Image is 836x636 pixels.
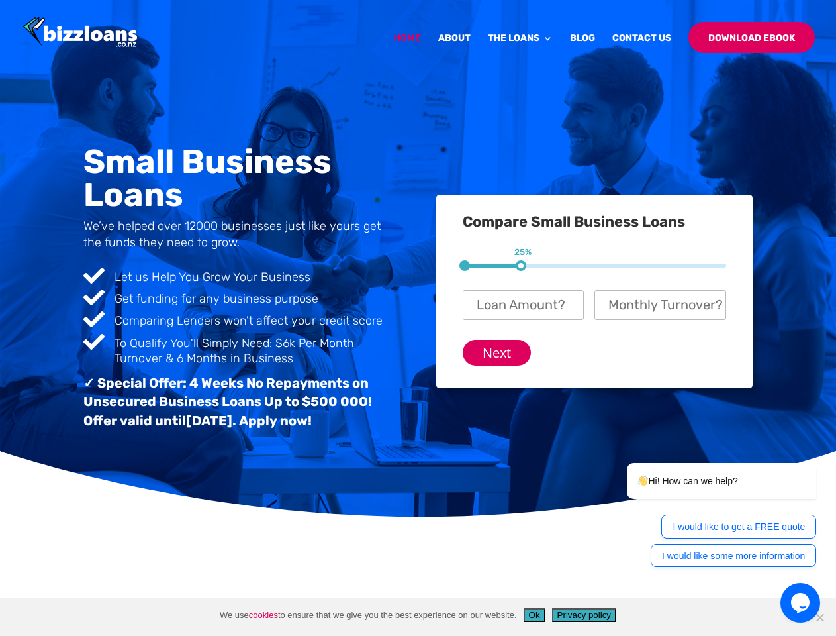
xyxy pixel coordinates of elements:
h3: ✓ Special Offer: 4 Weeks No Repayments on Unsecured Business Loans Up to $500 000! Offer valid un... [83,374,399,437]
span:  [83,287,105,308]
span: To Qualify You'll Simply Need: $6k Per Month Turnover & 6 Months in Business [115,336,354,366]
a: Home [394,34,421,65]
span:  [83,309,105,330]
a: Contact Us [612,34,671,65]
input: Monthly Turnover? [594,290,726,320]
span:  [83,331,105,352]
a: The Loans [488,34,553,65]
h1: Small Business Loans [83,145,399,218]
span: Comparing Lenders won’t affect your credit score [115,313,383,328]
span: [DATE] [186,413,232,429]
a: Download Ebook [688,22,815,53]
span:  [83,265,105,286]
iframe: chat widget [584,343,823,576]
span: Let us Help You Grow Your Business [115,270,310,284]
span: Get funding for any business purpose [115,291,318,306]
a: About [438,34,471,65]
iframe: chat widget [780,583,823,623]
span: 25% [514,247,532,258]
button: Privacy policy [552,608,616,622]
h3: Compare Small Business Loans [463,215,725,236]
a: cookies [249,610,278,620]
img: Bizzloans New Zealand [23,17,138,49]
h4: We’ve helped over 12000 businesses just like yours get the funds they need to grow. [83,218,399,258]
input: Loan Amount? [463,290,584,320]
button: Ok [524,608,545,622]
span: We use to ensure that we give you the best experience on our website. [220,609,517,622]
input: Next [463,340,531,366]
a: Blog [570,34,595,65]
